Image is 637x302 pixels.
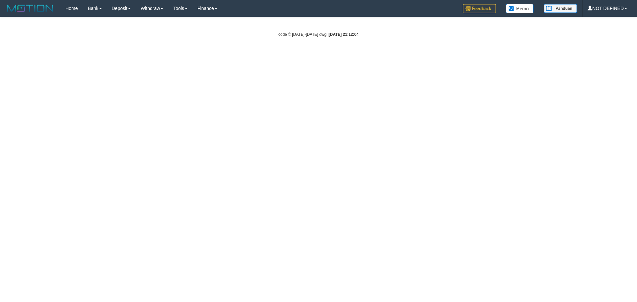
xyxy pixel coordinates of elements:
img: Button%20Memo.svg [506,4,534,13]
img: panduan.png [544,4,577,13]
img: Feedback.jpg [463,4,496,13]
strong: [DATE] 21:12:04 [329,32,359,37]
small: code © [DATE]-[DATE] dwg | [278,32,359,37]
img: MOTION_logo.png [5,3,55,13]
